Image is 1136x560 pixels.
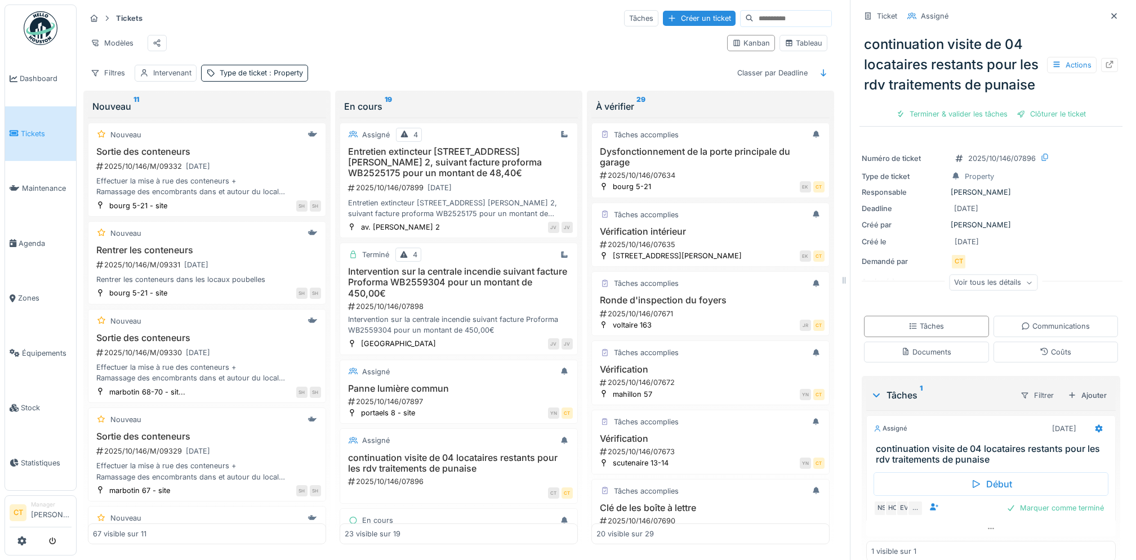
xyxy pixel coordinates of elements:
[296,288,308,299] div: SH
[345,198,573,219] div: Entretien extincteur [STREET_ADDRESS] [PERSON_NAME] 2, suivant facture proforma WB2525175 pour un...
[18,293,72,303] span: Zones
[5,380,76,436] a: Stock
[596,100,825,113] div: À vérifier
[347,396,573,407] div: 2025/10/146/07897
[1040,347,1071,357] div: Coûts
[93,176,321,197] div: Effectuer la mise à rue des conteneurs + Ramassage des encombrants dans et autour du local conten...
[296,200,308,212] div: SH
[184,259,208,270] div: [DATE]
[871,388,1011,402] div: Tâches
[874,472,1108,496] div: Début
[548,338,559,350] div: JV
[613,250,742,261] div: [STREET_ADDRESS][PERSON_NAME]
[859,30,1122,100] div: continuation visite de 04 locataires restants pour les rdv traitements de punaise
[949,275,1037,291] div: Voir tous les détails
[5,216,76,271] a: Agenda
[345,146,573,179] h3: Entretien extincteur [STREET_ADDRESS] [PERSON_NAME] 2, suivant facture proforma WB2525175 pour un...
[813,389,825,400] div: CT
[385,100,392,113] sup: 19
[614,486,679,496] div: Tâches accomplies
[5,326,76,381] a: Équipements
[562,338,573,350] div: JV
[901,347,951,357] div: Documents
[362,129,390,140] div: Assigné
[110,129,141,140] div: Nouveau
[800,389,811,400] div: YN
[954,203,978,214] div: [DATE]
[86,65,130,81] div: Filtres
[22,183,72,194] span: Maintenance
[31,500,72,525] li: [PERSON_NAME]
[862,187,946,198] div: Responsable
[613,458,669,468] div: scutenaire 13-14
[813,320,825,331] div: CT
[1002,500,1108,516] div: Marquer comme terminé
[921,11,948,21] div: Assigné
[296,387,308,398] div: SH
[427,182,452,193] div: [DATE]
[362,435,390,446] div: Assigné
[614,416,679,427] div: Tâches accomplies
[800,250,811,262] div: EK
[110,513,141,523] div: Nouveau
[562,407,573,419] div: CT
[813,458,825,469] div: CT
[112,13,147,24] strong: Tickets
[562,222,573,233] div: JV
[347,181,573,195] div: 2025/10/146/07899
[93,274,321,285] div: Rentrer les conteneurs dans les locaux poubelles
[24,11,57,45] img: Badge_color-CXgf-gQk.svg
[862,256,946,267] div: Demandé par
[153,68,191,78] div: Intervenant
[310,200,321,212] div: SH
[21,128,72,139] span: Tickets
[20,73,72,84] span: Dashboard
[93,245,321,256] h3: Rentrer les conteneurs
[562,487,573,499] div: CT
[345,528,400,539] div: 23 visible sur 19
[186,446,210,456] div: [DATE]
[871,546,916,557] div: 1 visible sur 1
[596,146,825,168] h3: Dysfonctionnement de la porte principale du garage
[413,129,418,140] div: 4
[345,453,573,474] h3: continuation visite de 04 locataires restants pour les rdv traitements de punaise
[110,228,141,239] div: Nouveau
[1047,57,1097,73] div: Actions
[361,407,415,418] div: portaels 8 - site
[347,301,573,312] div: 2025/10/146/07898
[5,106,76,162] a: Tickets
[892,106,1012,122] div: Terminer & valider les tâches
[95,346,321,360] div: 2025/10/146/M/09330
[347,476,573,487] div: 2025/10/146/07896
[614,278,679,289] div: Tâches accomplies
[186,161,210,172] div: [DATE]
[95,258,321,272] div: 2025/10/146/M/09331
[800,181,811,192] div: EK
[613,181,651,192] div: bourg 5-21
[920,388,923,402] sup: 1
[21,402,72,413] span: Stock
[885,500,901,516] div: HC
[362,366,390,377] div: Assigné
[951,254,966,270] div: CT
[362,249,389,260] div: Terminé
[596,364,825,375] h3: Vérification
[109,200,167,211] div: bourg 5-21 - site
[109,387,185,397] div: marbotin 68-70 - sit...
[345,383,573,394] h3: Panne lumière commun
[361,222,440,232] div: av. [PERSON_NAME] 2
[22,348,72,359] span: Équipements
[10,504,26,521] li: CT
[596,226,825,237] h3: Vérification intérieur
[10,500,72,527] a: CT Manager[PERSON_NAME]
[310,485,321,496] div: SH
[220,68,303,78] div: Type de ticket
[93,431,321,442] h3: Sortie des conteneurs
[1012,106,1090,122] div: Clôturer le ticket
[186,347,210,358] div: [DATE]
[955,236,979,247] div: [DATE]
[109,288,167,298] div: bourg 5-21 - site
[614,129,679,140] div: Tâches accomplies
[599,516,825,526] div: 2025/10/146/07690
[800,458,811,469] div: YN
